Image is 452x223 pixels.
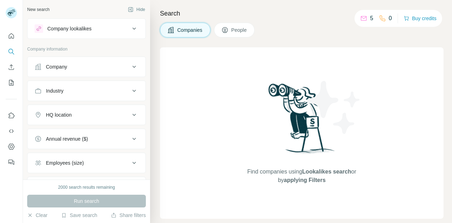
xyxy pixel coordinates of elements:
button: Industry [28,82,145,99]
button: HQ location [28,106,145,123]
img: Surfe Illustration - Woman searching with binoculars [265,82,339,160]
div: Company lookalikes [47,25,91,32]
p: 5 [370,14,373,23]
p: Company information [27,46,146,52]
div: 2000 search results remaining [58,184,115,190]
button: Company [28,58,145,75]
span: Find companies using or by [245,168,358,184]
button: Buy credits [404,13,436,23]
button: Use Surfe API [6,125,17,137]
button: Feedback [6,156,17,169]
span: applying Filters [284,177,326,183]
button: Quick start [6,30,17,42]
h4: Search [160,8,444,18]
div: Annual revenue ($) [46,135,88,142]
button: Clear [27,212,47,219]
div: Company [46,63,67,70]
button: Search [6,45,17,58]
button: Technologies [28,178,145,195]
div: New search [27,6,49,13]
button: Use Surfe on LinkedIn [6,109,17,122]
button: Save search [61,212,97,219]
div: HQ location [46,111,72,118]
button: Dashboard [6,140,17,153]
p: 0 [389,14,392,23]
span: Companies [177,27,203,34]
button: Hide [123,4,150,15]
img: Surfe Illustration - Stars [302,76,365,139]
span: People [231,27,248,34]
div: Industry [46,87,64,94]
button: Annual revenue ($) [28,130,145,147]
button: Company lookalikes [28,20,145,37]
button: Employees (size) [28,154,145,171]
div: Employees (size) [46,159,84,166]
button: Share filters [111,212,146,219]
button: Enrich CSV [6,61,17,74]
span: Lookalikes search [302,169,351,175]
button: My lists [6,76,17,89]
